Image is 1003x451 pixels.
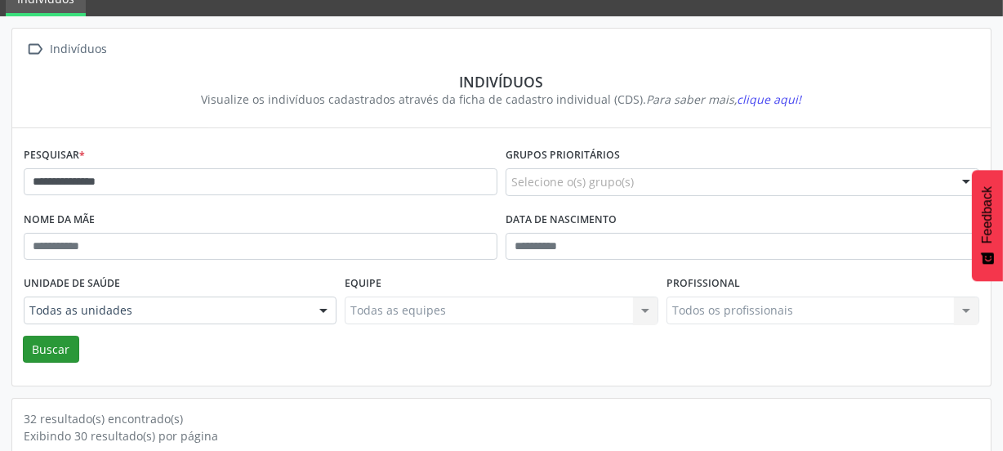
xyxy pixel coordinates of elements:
div: Indivíduos [47,38,110,61]
span: Selecione o(s) grupo(s) [511,173,634,190]
label: Data de nascimento [506,208,617,233]
div: Exibindo 30 resultado(s) por página [24,427,979,444]
i:  [24,38,47,61]
span: Todas as unidades [29,302,303,319]
label: Nome da mãe [24,208,95,233]
label: Unidade de saúde [24,271,120,297]
div: Indivíduos [35,73,968,91]
button: Feedback - Mostrar pesquisa [972,170,1003,281]
label: Grupos prioritários [506,143,620,168]
i: Para saber mais, [647,92,802,107]
span: Feedback [980,186,995,243]
div: 32 resultado(s) encontrado(s) [24,410,979,427]
button: Buscar [23,336,79,364]
a:  Indivíduos [24,38,110,61]
label: Equipe [345,271,381,297]
label: Pesquisar [24,143,85,168]
span: clique aqui! [738,92,802,107]
label: Profissional [666,271,740,297]
div: Visualize os indivíduos cadastrados através da ficha de cadastro individual (CDS). [35,91,968,108]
